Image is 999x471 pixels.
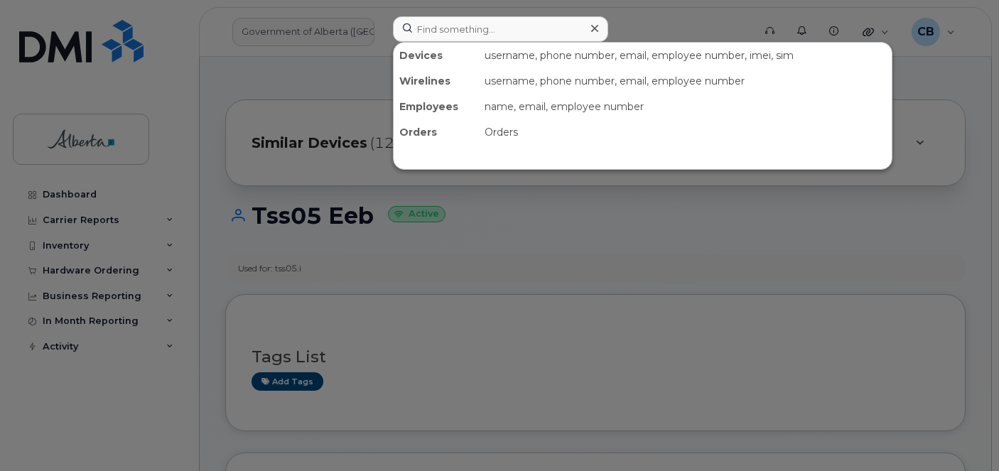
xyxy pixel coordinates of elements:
[479,119,892,145] div: Orders
[479,68,892,94] div: username, phone number, email, employee number
[394,43,479,68] div: Devices
[394,94,479,119] div: Employees
[479,43,892,68] div: username, phone number, email, employee number, imei, sim
[479,94,892,119] div: name, email, employee number
[394,68,479,94] div: Wirelines
[394,119,479,145] div: Orders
